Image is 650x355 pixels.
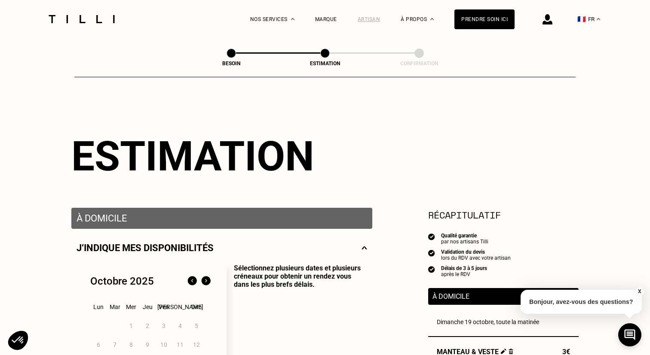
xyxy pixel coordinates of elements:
[432,292,574,300] p: À domicile
[454,9,515,29] a: Prendre soin ici
[188,61,274,67] div: Besoin
[428,249,435,257] img: icon list info
[509,349,513,354] img: Supprimer
[437,319,570,325] div: Dimanche 19 octobre, toute la matinée
[282,61,368,67] div: Estimation
[77,243,214,253] p: J‘indique mes disponibilités
[543,14,552,24] img: icône connexion
[597,18,600,20] img: menu déroulant
[291,18,294,20] img: Menu déroulant
[199,274,213,288] img: Mois suivant
[358,16,380,22] a: Artisan
[577,15,586,23] span: 🇫🇷
[376,61,462,67] div: Confirmation
[635,287,644,296] button: X
[441,265,487,271] div: Délais de 3 à 5 jours
[46,15,118,23] img: Logo du service de couturière Tilli
[315,16,337,22] a: Marque
[430,18,434,20] img: Menu déroulant à propos
[71,132,579,180] div: Estimation
[441,249,511,255] div: Validation du devis
[428,208,579,222] section: Récapitulatif
[77,213,367,224] p: À domicile
[501,349,506,354] img: Éditer
[90,275,154,287] div: Octobre 2025
[185,274,199,288] img: Mois précédent
[441,239,488,245] div: par nos artisans Tilli
[428,233,435,240] img: icon list info
[362,243,367,253] img: svg+xml;base64,PHN2ZyBmaWxsPSJub25lIiBoZWlnaHQ9IjE0IiB2aWV3Qm94PSIwIDAgMjggMTQiIHdpZHRoPSIyOCIgeG...
[521,290,642,314] p: Bonjour, avez-vous des questions?
[441,255,511,261] div: lors du RDV avec votre artisan
[428,265,435,273] img: icon list info
[441,271,487,277] div: après le RDV
[441,233,488,239] div: Qualité garantie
